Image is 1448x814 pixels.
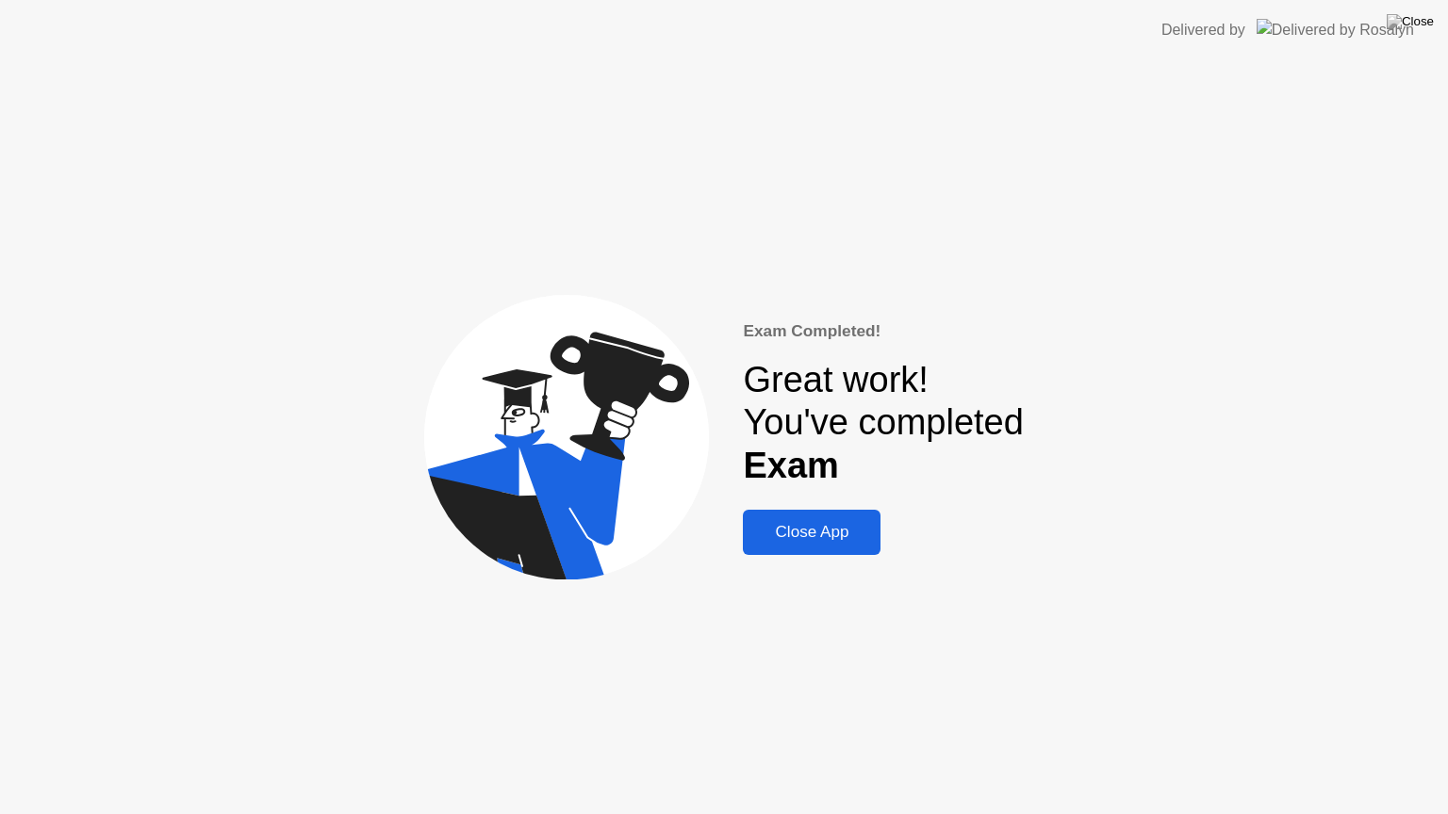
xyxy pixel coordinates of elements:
[1257,19,1414,41] img: Delivered by Rosalyn
[743,446,838,485] b: Exam
[743,359,1023,488] div: Great work! You've completed
[1161,19,1245,41] div: Delivered by
[743,510,880,555] button: Close App
[1387,14,1434,29] img: Close
[743,319,1023,344] div: Exam Completed!
[749,523,875,542] div: Close App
